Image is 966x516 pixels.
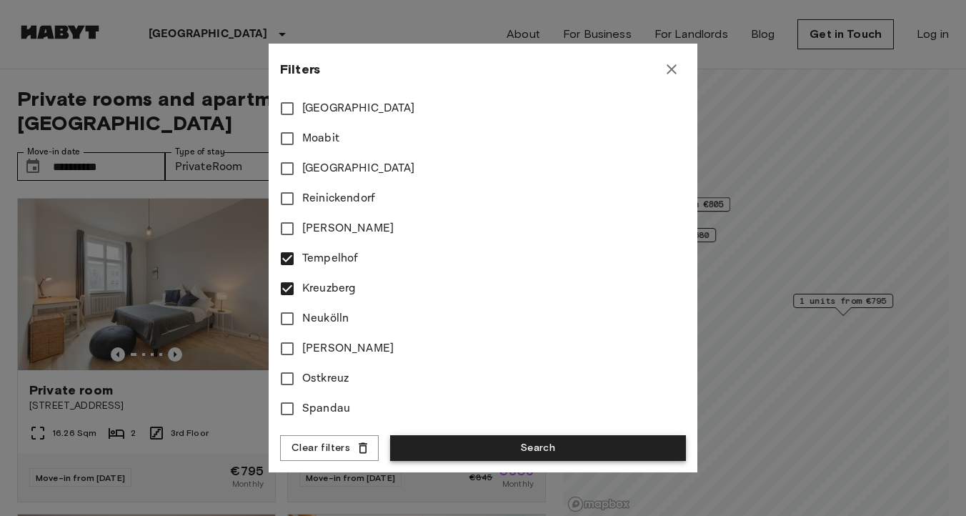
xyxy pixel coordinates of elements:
span: Neukölln [302,310,349,327]
span: [PERSON_NAME] [302,220,394,237]
button: Search [390,435,686,462]
button: Clear filters [280,435,379,462]
span: Tempelhof [302,250,358,267]
span: Ostkreuz [302,370,349,387]
span: Kreuzberg [302,280,356,297]
span: [PERSON_NAME] [302,340,394,357]
span: Moabit [302,130,339,147]
span: [GEOGRAPHIC_DATA] [302,160,415,177]
span: Spandau [302,400,350,417]
span: Filters [280,61,320,78]
span: [GEOGRAPHIC_DATA] [302,100,415,117]
span: Reinickendorf [302,190,375,207]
